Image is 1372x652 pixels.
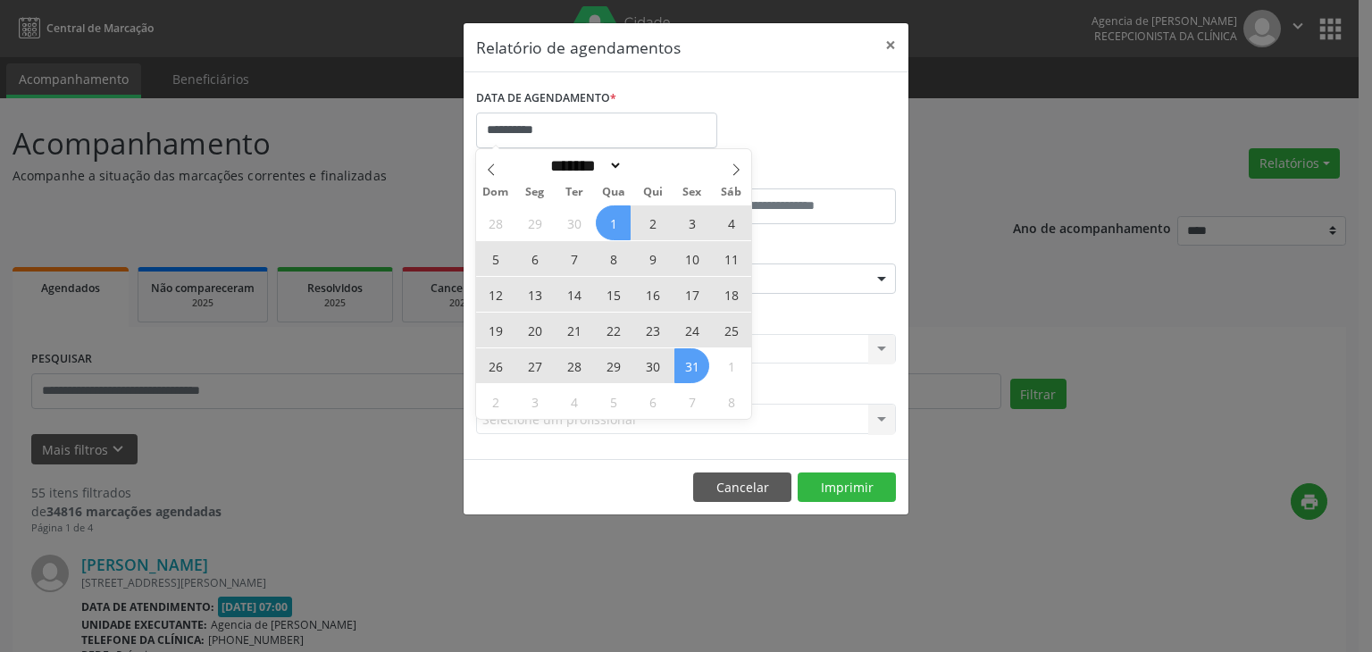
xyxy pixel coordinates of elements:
[690,161,896,188] label: ATÉ
[596,205,631,240] span: Outubro 1, 2025
[478,384,513,419] span: Novembro 2, 2025
[714,205,749,240] span: Outubro 4, 2025
[596,313,631,347] span: Outubro 22, 2025
[714,313,749,347] span: Outubro 25, 2025
[515,187,555,198] span: Seg
[556,384,591,419] span: Novembro 4, 2025
[873,23,908,67] button: Close
[714,384,749,419] span: Novembro 8, 2025
[714,241,749,276] span: Outubro 11, 2025
[556,277,591,312] span: Outubro 14, 2025
[478,241,513,276] span: Outubro 5, 2025
[714,277,749,312] span: Outubro 18, 2025
[673,187,712,198] span: Sex
[556,241,591,276] span: Outubro 7, 2025
[635,277,670,312] span: Outubro 16, 2025
[674,277,709,312] span: Outubro 17, 2025
[556,348,591,383] span: Outubro 28, 2025
[596,348,631,383] span: Outubro 29, 2025
[517,205,552,240] span: Setembro 29, 2025
[674,348,709,383] span: Outubro 31, 2025
[517,277,552,312] span: Outubro 13, 2025
[517,313,552,347] span: Outubro 20, 2025
[798,472,896,503] button: Imprimir
[674,241,709,276] span: Outubro 10, 2025
[596,241,631,276] span: Outubro 8, 2025
[714,348,749,383] span: Novembro 1, 2025
[596,384,631,419] span: Novembro 5, 2025
[476,187,515,198] span: Dom
[476,85,616,113] label: DATA DE AGENDAMENTO
[556,205,591,240] span: Setembro 30, 2025
[633,187,673,198] span: Qui
[635,241,670,276] span: Outubro 9, 2025
[476,36,681,59] h5: Relatório de agendamentos
[712,187,751,198] span: Sáb
[517,348,552,383] span: Outubro 27, 2025
[556,313,591,347] span: Outubro 21, 2025
[693,472,791,503] button: Cancelar
[555,187,594,198] span: Ter
[674,384,709,419] span: Novembro 7, 2025
[478,277,513,312] span: Outubro 12, 2025
[635,205,670,240] span: Outubro 2, 2025
[545,156,623,175] select: Month
[517,384,552,419] span: Novembro 3, 2025
[478,313,513,347] span: Outubro 19, 2025
[674,205,709,240] span: Outubro 3, 2025
[478,348,513,383] span: Outubro 26, 2025
[635,384,670,419] span: Novembro 6, 2025
[478,205,513,240] span: Setembro 28, 2025
[623,156,682,175] input: Year
[635,313,670,347] span: Outubro 23, 2025
[635,348,670,383] span: Outubro 30, 2025
[517,241,552,276] span: Outubro 6, 2025
[674,313,709,347] span: Outubro 24, 2025
[596,277,631,312] span: Outubro 15, 2025
[594,187,633,198] span: Qua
